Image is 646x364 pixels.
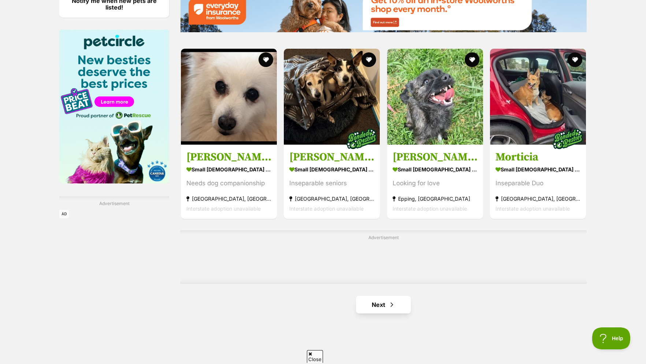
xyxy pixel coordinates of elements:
[393,205,467,211] span: Interstate adoption unavailable
[284,144,380,219] a: [PERSON_NAME] and [PERSON_NAME] small [DEMOGRAPHIC_DATA] Dog Inseparable seniors [GEOGRAPHIC_DATA...
[495,205,570,211] span: Interstate adoption unavailable
[344,120,380,157] img: bonded besties
[495,164,580,174] strong: small [DEMOGRAPHIC_DATA] Dog
[289,150,374,164] h3: [PERSON_NAME] and [PERSON_NAME]
[393,193,478,203] strong: Epping, [GEOGRAPHIC_DATA]
[284,49,380,145] img: Ruby and Vincent Silvanus - Fox Terrier (Miniature) Dog
[387,144,483,219] a: [PERSON_NAME] small [DEMOGRAPHIC_DATA] Dog Looking for love Epping, [GEOGRAPHIC_DATA] Interstate ...
[289,193,374,203] strong: [GEOGRAPHIC_DATA], [GEOGRAPHIC_DATA]
[568,52,582,67] button: favourite
[186,193,271,203] strong: [GEOGRAPHIC_DATA], [GEOGRAPHIC_DATA]
[59,210,69,218] span: AD
[393,178,478,188] div: Looking for love
[289,164,374,174] strong: small [DEMOGRAPHIC_DATA] Dog
[186,178,271,188] div: Needs dog companionship
[549,120,586,157] img: bonded besties
[180,296,587,313] nav: Pagination
[495,193,580,203] strong: [GEOGRAPHIC_DATA], [GEOGRAPHIC_DATA]
[186,205,261,211] span: Interstate adoption unavailable
[495,178,580,188] div: Inseparable Duo
[259,52,273,67] button: favourite
[289,205,364,211] span: Interstate adoption unavailable
[490,49,586,145] img: Morticia - Welsh Corgi (Cardigan) x Australian Kelpie Dog
[186,150,271,164] h3: [PERSON_NAME]
[356,296,411,313] a: Next page
[186,164,271,174] strong: small [DEMOGRAPHIC_DATA] Dog
[387,49,483,145] img: Saoirse - Cairn Terrier x Chihuahua Dog
[465,52,479,67] button: favourite
[181,49,277,145] img: Tara - Japanese Spitz Dog
[393,164,478,174] strong: small [DEMOGRAPHIC_DATA] Dog
[180,230,587,284] div: Advertisement
[592,327,631,349] iframe: Help Scout Beacon - Open
[289,178,374,188] div: Inseparable seniors
[393,150,478,164] h3: [PERSON_NAME]
[307,350,323,363] span: Close
[59,30,169,183] img: Pet Circle promo banner
[490,144,586,219] a: Morticia small [DEMOGRAPHIC_DATA] Dog Inseparable Duo [GEOGRAPHIC_DATA], [GEOGRAPHIC_DATA] Inters...
[495,150,580,164] h3: Morticia
[181,144,277,219] a: [PERSON_NAME] small [DEMOGRAPHIC_DATA] Dog Needs dog companionship [GEOGRAPHIC_DATA], [GEOGRAPHIC...
[362,52,376,67] button: favourite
